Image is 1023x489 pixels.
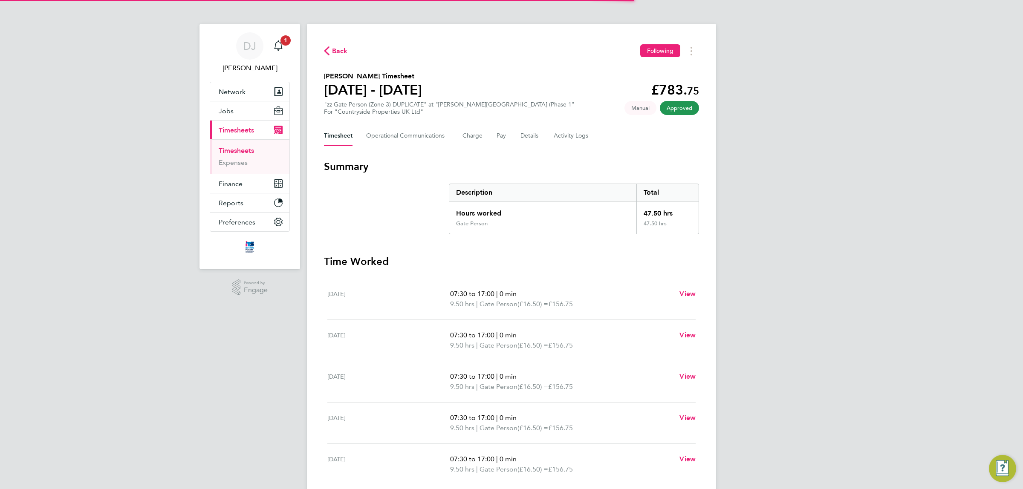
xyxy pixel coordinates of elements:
button: Timesheet [324,126,353,146]
span: (£16.50) = [517,465,548,473]
span: | [496,331,498,339]
span: Gate Person [480,299,517,309]
span: Gate Person [480,464,517,475]
app-decimal: £783. [651,82,699,98]
span: | [476,341,478,349]
a: View [679,330,696,340]
span: This timesheet has been approved. [660,101,699,115]
span: Don Jeater [210,63,290,73]
span: 0 min [500,455,517,463]
span: £156.75 [548,465,573,473]
button: Finance [210,174,289,193]
button: Pay [497,126,507,146]
span: Reports [219,199,243,207]
span: Timesheets [219,126,254,134]
span: 9.50 hrs [450,341,474,349]
span: 07:30 to 17:00 [450,372,494,380]
button: Preferences [210,213,289,231]
span: £156.75 [548,341,573,349]
span: Engage [244,287,268,294]
span: 07:30 to 17:00 [450,290,494,298]
button: Back [324,46,348,56]
a: 1 [270,32,287,60]
span: 9.50 hrs [450,465,474,473]
button: Details [520,126,540,146]
span: | [496,290,498,298]
div: Summary [449,184,699,234]
a: DJ[PERSON_NAME] [210,32,290,73]
span: View [679,455,696,463]
span: | [476,424,478,432]
span: 1 [280,35,291,46]
span: | [476,465,478,473]
a: View [679,413,696,423]
h3: Time Worked [324,255,699,268]
span: View [679,331,696,339]
span: View [679,414,696,422]
span: Following [647,47,673,55]
span: (£16.50) = [517,300,548,308]
button: Network [210,82,289,101]
span: | [476,383,478,391]
div: Hours worked [449,201,636,220]
a: Go to home page [210,240,290,254]
div: Description [449,184,636,201]
h1: [DATE] - [DATE] [324,81,422,98]
span: 07:30 to 17:00 [450,455,494,463]
div: [DATE] [327,371,450,392]
a: View [679,289,696,299]
span: Finance [219,180,243,188]
button: Timesheets Menu [684,44,699,58]
span: Network [219,88,246,96]
span: | [496,372,498,380]
span: 07:30 to 17:00 [450,414,494,422]
span: 0 min [500,372,517,380]
span: 0 min [500,290,517,298]
button: Reports [210,193,289,212]
span: 9.50 hrs [450,383,474,391]
button: Activity Logs [554,126,590,146]
a: View [679,371,696,382]
span: | [496,414,498,422]
div: 47.50 hrs [636,220,699,234]
a: View [679,454,696,464]
div: [DATE] [327,289,450,309]
a: Timesheets [219,147,254,155]
span: | [496,455,498,463]
div: For "Countryside Properties UK Ltd" [324,108,575,115]
span: DJ [243,40,256,52]
span: (£16.50) = [517,424,548,432]
div: Gate Person [456,220,488,227]
span: View [679,372,696,380]
span: (£16.50) = [517,341,548,349]
a: Powered byEngage [232,279,268,296]
h2: [PERSON_NAME] Timesheet [324,71,422,81]
div: 47.50 hrs [636,201,699,220]
div: [DATE] [327,454,450,475]
img: itsconstruction-logo-retina.png [244,240,256,254]
span: 07:30 to 17:00 [450,331,494,339]
span: Gate Person [480,340,517,351]
div: Timesheets [210,139,289,174]
span: | [476,300,478,308]
span: Powered by [244,279,268,287]
span: 0 min [500,331,517,339]
span: £156.75 [548,383,573,391]
div: "zz Gate Person (Zone 3) DUPLICATE" at "[PERSON_NAME][GEOGRAPHIC_DATA] (Phase 1" [324,101,575,115]
button: Engage Resource Center [989,455,1016,482]
button: Charge [462,126,483,146]
span: Gate Person [480,423,517,433]
button: Following [640,44,680,57]
span: 9.50 hrs [450,424,474,432]
span: This timesheet was manually created. [624,101,656,115]
button: Jobs [210,101,289,120]
div: Total [636,184,699,201]
span: 9.50 hrs [450,300,474,308]
button: Timesheets [210,121,289,139]
span: Jobs [219,107,234,115]
span: 0 min [500,414,517,422]
nav: Main navigation [199,24,300,269]
span: (£16.50) = [517,383,548,391]
div: [DATE] [327,413,450,433]
a: Expenses [219,158,248,167]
